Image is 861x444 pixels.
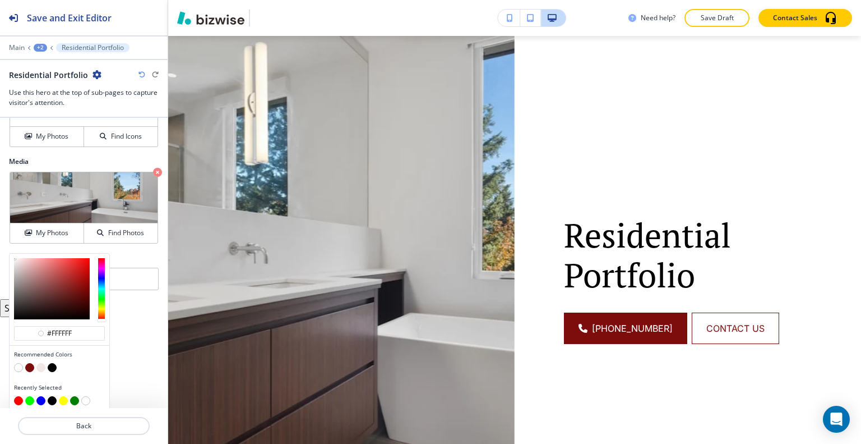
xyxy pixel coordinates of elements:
[34,44,47,52] button: +2
[758,9,852,27] button: Contact Sales
[9,88,159,108] h3: Use this hero at the top of sub-pages to capture visitor's attention.
[699,13,735,23] p: Save Draft
[36,131,68,141] h4: My Photos
[564,215,812,295] p: Residential Portfolio
[706,322,765,335] span: CONTACT US
[27,11,112,25] h2: Save and Exit Editor
[592,322,673,335] span: [PHONE_NUMBER]
[177,11,244,25] img: Bizwise Logo
[108,228,144,238] h4: Find Photos
[14,383,105,392] h4: Recently Selected
[19,421,149,431] p: Back
[84,127,158,147] button: Find Icons
[254,14,285,22] img: Your Logo
[10,223,84,243] button: My Photos
[564,313,687,344] a: [PHONE_NUMBER]
[684,9,749,27] button: Save Draft
[641,13,675,23] h3: Need help?
[62,44,124,52] p: Residential Portfolio
[36,228,68,238] h4: My Photos
[692,313,779,344] button: CONTACT US
[84,223,158,243] button: Find Photos
[14,350,105,359] h4: Recommended Colors
[111,131,142,141] h4: Find Icons
[9,69,88,81] h2: Residential Portfolio
[10,127,84,147] button: My Photos
[56,43,129,52] button: Residential Portfolio
[18,417,150,435] button: Back
[9,44,25,52] button: Main
[823,406,850,433] div: Open Intercom Messenger
[773,13,817,23] p: Contact Sales
[9,157,159,167] h2: Media
[9,253,109,263] h2: Any Color (dev only, be careful!)
[9,171,159,244] div: My PhotosFind Photos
